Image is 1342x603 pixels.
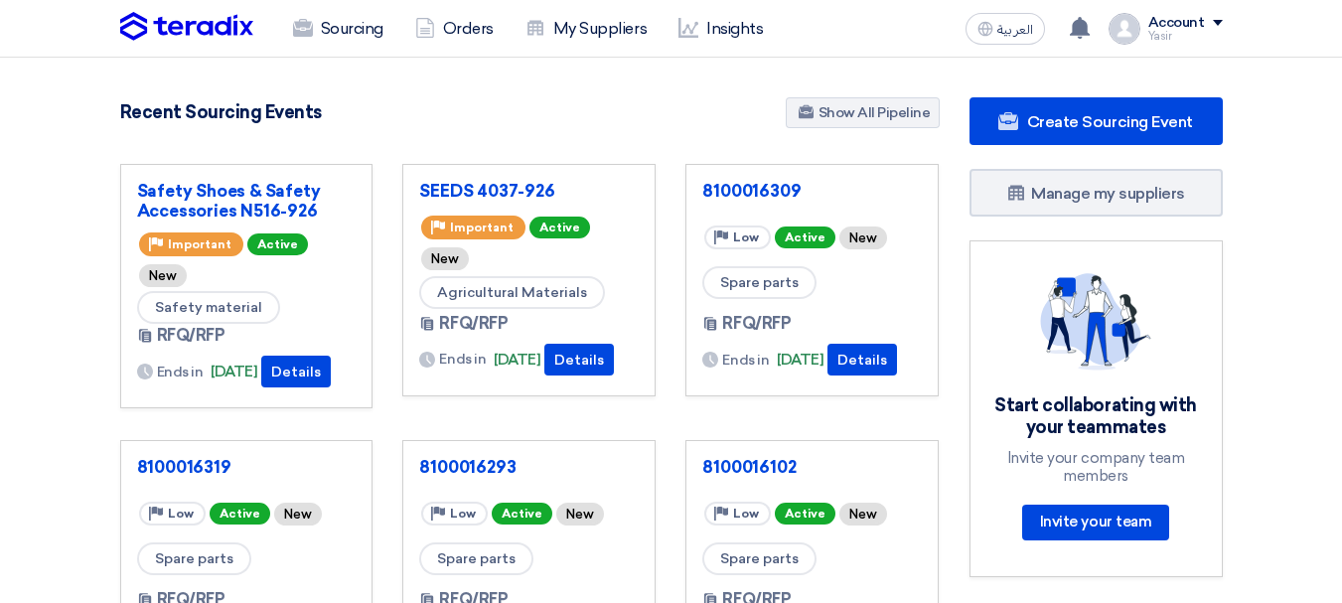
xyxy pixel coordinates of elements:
[775,226,835,248] span: Active
[137,457,357,477] a: 8100016319
[1040,273,1151,371] img: invite_your_team.svg
[544,344,614,376] button: Details
[722,350,769,371] span: Ends in
[261,356,331,387] button: Details
[419,276,605,309] span: Agricultural Materials
[120,12,253,42] img: Teradix logo
[994,449,1198,485] div: Invite your company team members
[702,457,922,477] a: 8100016102
[966,13,1045,45] button: العربية
[419,181,639,201] a: SEEDS 4037-926
[421,247,469,270] div: New
[277,7,399,51] a: Sourcing
[137,181,357,221] a: Safety Shoes & Safety Accessories N516-926
[1109,13,1140,45] img: profile_test.png
[786,97,940,128] a: Show All Pipeline
[137,542,251,575] span: Spare parts
[529,217,590,238] span: Active
[997,23,1033,37] span: العربية
[439,312,508,336] span: RFQ/RFP
[157,324,225,348] span: RFQ/RFP
[247,233,308,255] span: Active
[450,507,476,521] span: Low
[1022,505,1169,540] a: Invite your team
[733,230,759,244] span: Low
[702,181,922,201] a: 8100016309
[274,503,322,526] div: New
[1027,112,1193,131] span: Create Sourcing Event
[120,101,322,123] h4: Recent Sourcing Events
[450,221,514,234] span: Important
[994,394,1198,439] div: Start collaborating with your teammates
[1148,31,1223,42] div: Yasir
[827,344,897,376] button: Details
[839,503,887,526] div: New
[733,507,759,521] span: Low
[775,503,835,525] span: Active
[168,507,194,521] span: Low
[439,349,486,370] span: Ends in
[492,503,552,525] span: Active
[419,457,639,477] a: 8100016293
[702,542,817,575] span: Spare parts
[969,169,1223,217] a: Manage my suppliers
[139,264,187,287] div: New
[137,291,280,324] span: Safety material
[168,237,231,251] span: Important
[556,503,604,526] div: New
[1148,15,1205,32] div: Account
[494,349,540,372] span: [DATE]
[702,266,817,299] span: Spare parts
[157,362,204,382] span: Ends in
[399,7,510,51] a: Orders
[211,361,257,383] span: [DATE]
[839,226,887,249] div: New
[777,349,823,372] span: [DATE]
[419,542,533,575] span: Spare parts
[722,312,791,336] span: RFQ/RFP
[510,7,663,51] a: My Suppliers
[663,7,779,51] a: Insights
[210,503,270,525] span: Active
